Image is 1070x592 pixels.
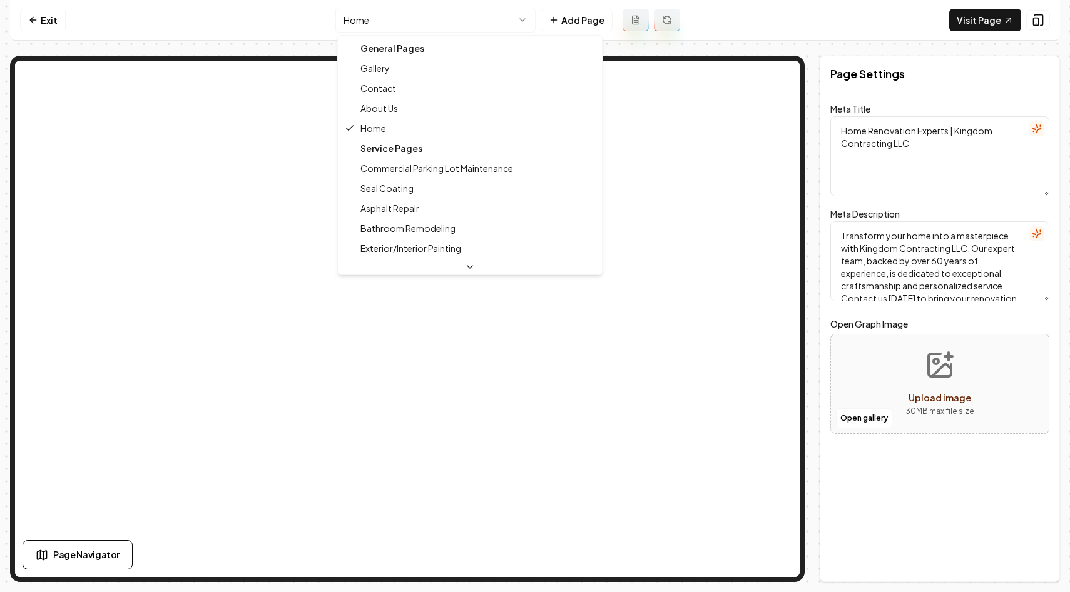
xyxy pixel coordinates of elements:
span: Gallery [360,62,390,74]
span: Commercial Parking Lot Maintenance [360,162,513,174]
span: Asphalt Repair [360,202,419,214]
span: Seal Coating [360,182,414,194]
span: Home [360,122,386,134]
div: General Pages [340,38,599,58]
div: Service Pages [340,138,599,158]
span: Contact [360,82,396,94]
span: Exterior/Interior Painting [360,242,461,254]
span: About Us [360,102,398,114]
span: Bathroom Remodeling [360,222,456,234]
